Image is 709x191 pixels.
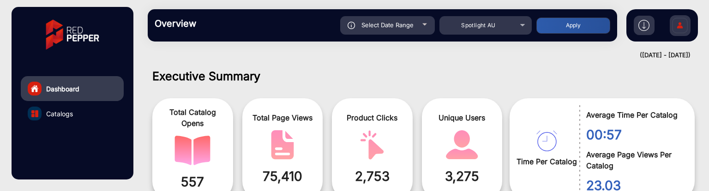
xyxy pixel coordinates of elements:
span: Total Catalog Opens [159,107,226,129]
img: catalog [536,131,557,151]
span: Unique Users [429,112,496,123]
img: home [30,84,39,93]
a: Dashboard [21,76,124,101]
img: Sign%20Up.svg [670,11,690,43]
div: ([DATE] - [DATE]) [138,51,691,60]
img: catalog [174,136,210,165]
span: 00:57 [586,125,681,144]
span: Spotlight AU [461,22,496,29]
span: Average Time Per Catalog [586,109,681,120]
h1: Executive Summary [152,69,695,83]
h3: Overview [155,18,284,29]
img: catalog [354,130,390,160]
span: Select Date Range [361,21,414,29]
img: catalog [264,130,300,160]
button: Apply [536,18,610,34]
img: icon [348,22,355,29]
span: Dashboard [46,84,79,94]
img: catalog [31,110,38,117]
img: h2download.svg [638,20,649,31]
span: Product Clicks [339,112,406,123]
img: vmg-logo [39,12,106,58]
span: Total Page Views [249,112,316,123]
span: 2,753 [339,167,406,186]
span: 75,410 [249,167,316,186]
span: Average Page Views Per Catalog [586,149,681,171]
span: Catalogs [46,109,73,119]
span: 3,275 [429,167,496,186]
a: Catalogs [21,101,124,126]
img: catalog [444,130,480,160]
